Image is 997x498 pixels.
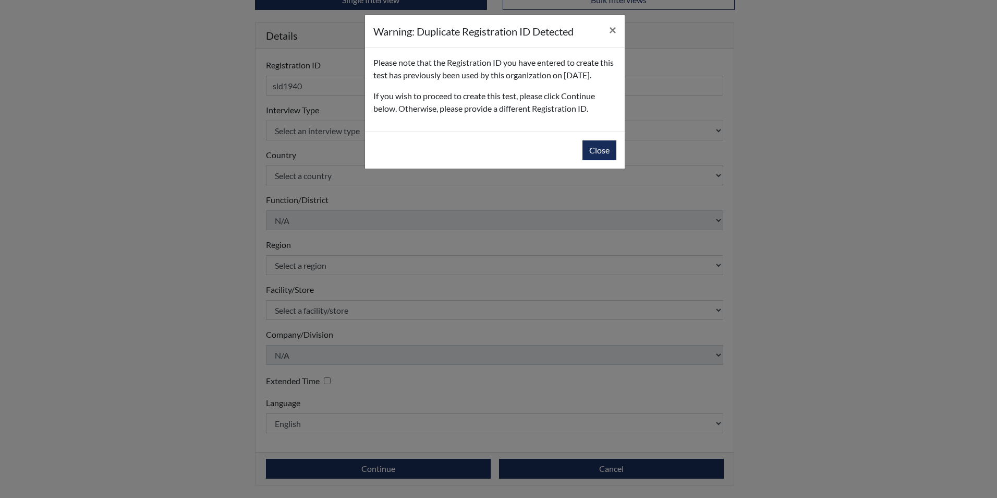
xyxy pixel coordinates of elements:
p: Please note that the Registration ID you have entered to create this test has previously been use... [373,56,616,81]
button: Close [582,140,616,160]
button: Close [601,15,625,44]
p: If you wish to proceed to create this test, please click Continue below. Otherwise, please provid... [373,90,616,115]
span: × [609,22,616,37]
h5: Warning: Duplicate Registration ID Detected [373,23,574,39]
